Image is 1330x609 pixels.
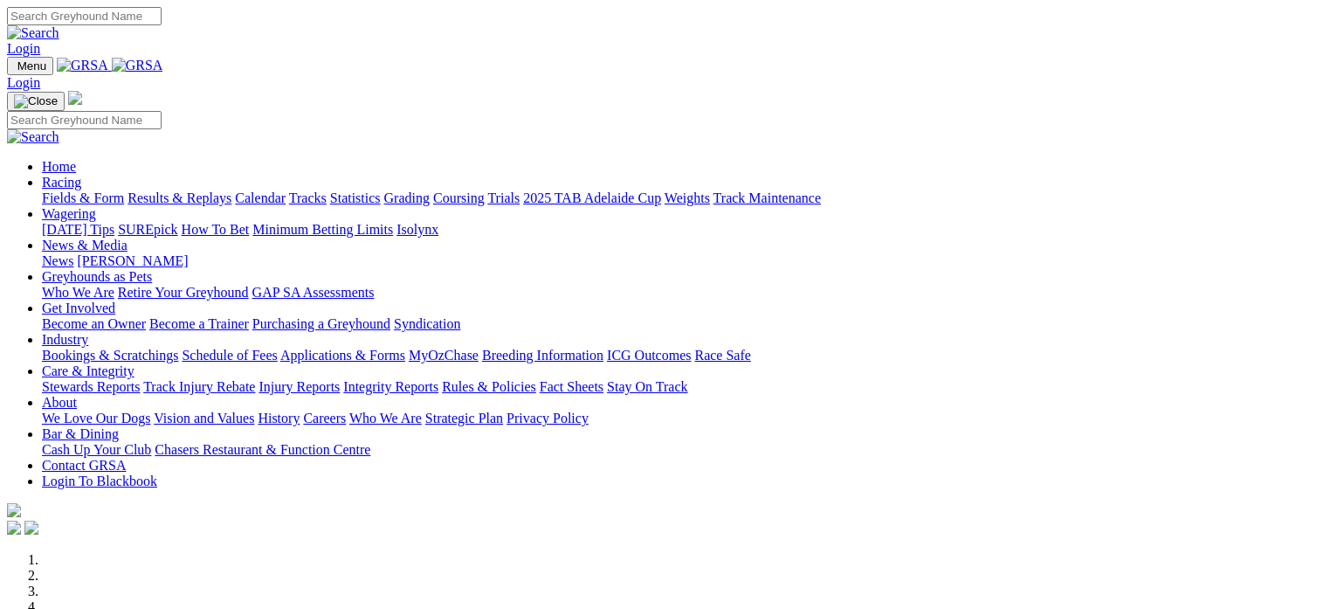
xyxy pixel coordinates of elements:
a: Contact GRSA [42,458,126,473]
img: GRSA [112,58,163,73]
a: Breeding Information [482,348,603,363]
img: Search [7,25,59,41]
a: Login To Blackbook [42,474,157,488]
div: About [42,411,1323,426]
a: Chasers Restaurant & Function Centre [155,442,370,457]
a: Applications & Forms [280,348,405,363]
a: Privacy Policy [507,411,589,426]
a: Bookings & Scratchings [42,348,178,363]
a: Trials [487,190,520,205]
a: Racing [42,175,81,190]
a: Login [7,75,40,90]
img: twitter.svg [24,521,38,535]
a: [DATE] Tips [42,222,114,237]
a: Coursing [433,190,485,205]
span: Menu [17,59,46,73]
div: Bar & Dining [42,442,1323,458]
img: logo-grsa-white.png [68,91,82,105]
a: Care & Integrity [42,363,134,378]
a: Get Involved [42,301,115,315]
a: Become a Trainer [149,316,249,331]
img: logo-grsa-white.png [7,503,21,517]
a: Greyhounds as Pets [42,269,152,284]
a: Rules & Policies [442,379,536,394]
a: [PERSON_NAME] [77,253,188,268]
a: Race Safe [694,348,750,363]
a: Wagering [42,206,96,221]
a: We Love Our Dogs [42,411,150,426]
a: ICG Outcomes [607,348,691,363]
a: Fields & Form [42,190,124,205]
a: SUREpick [118,222,177,237]
button: Toggle navigation [7,57,53,75]
div: Wagering [42,222,1323,238]
a: Track Maintenance [713,190,821,205]
a: Cash Up Your Club [42,442,151,457]
a: Careers [303,411,346,426]
a: Login [7,41,40,56]
a: Weights [665,190,710,205]
a: Strategic Plan [425,411,503,426]
img: facebook.svg [7,521,21,535]
img: Search [7,129,59,145]
input: Search [7,7,162,25]
a: Results & Replays [127,190,231,205]
div: Racing [42,190,1323,206]
a: Statistics [330,190,381,205]
a: Calendar [235,190,286,205]
a: Minimum Betting Limits [252,222,393,237]
a: News [42,253,73,268]
a: Injury Reports [258,379,340,394]
a: Become an Owner [42,316,146,331]
a: Tracks [289,190,327,205]
a: Stay On Track [607,379,687,394]
div: News & Media [42,253,1323,269]
a: 2025 TAB Adelaide Cup [523,190,661,205]
a: Retire Your Greyhound [118,285,249,300]
a: Bar & Dining [42,426,119,441]
a: Home [42,159,76,174]
input: Search [7,111,162,129]
a: Grading [384,190,430,205]
a: Isolynx [396,222,438,237]
div: Care & Integrity [42,379,1323,395]
a: History [258,411,300,426]
a: Purchasing a Greyhound [252,316,390,331]
a: News & Media [42,238,127,253]
a: Stewards Reports [42,379,140,394]
a: Fact Sheets [540,379,603,394]
a: MyOzChase [409,348,479,363]
a: How To Bet [182,222,250,237]
a: About [42,395,77,410]
a: Industry [42,332,88,347]
img: GRSA [57,58,108,73]
a: Track Injury Rebate [143,379,255,394]
button: Toggle navigation [7,92,65,111]
a: Who We Are [349,411,422,426]
div: Industry [42,348,1323,363]
a: Vision and Values [154,411,254,426]
a: Who We Are [42,285,114,300]
div: Greyhounds as Pets [42,285,1323,301]
a: GAP SA Assessments [252,285,375,300]
a: Syndication [394,316,460,331]
div: Get Involved [42,316,1323,332]
a: Schedule of Fees [182,348,277,363]
a: Integrity Reports [343,379,438,394]
img: Close [14,94,58,108]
